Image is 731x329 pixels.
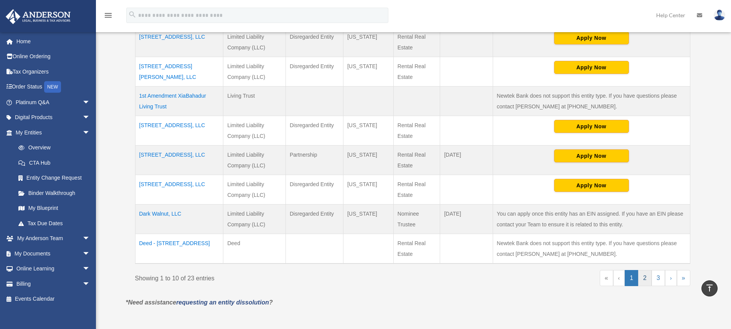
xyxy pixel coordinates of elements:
[554,61,629,74] button: Apply Now
[135,87,223,116] td: 1st Amendment XiaBahadur Living Trust
[677,270,690,286] a: Last
[554,149,629,162] button: Apply Now
[83,110,98,126] span: arrow_drop_down
[5,246,102,261] a: My Documentsarrow_drop_down
[638,270,652,286] a: 2
[11,140,94,155] a: Overview
[223,87,285,116] td: Living Trust
[11,216,98,231] a: Tax Due Dates
[135,28,223,57] td: [STREET_ADDRESS], LLC
[554,31,629,44] button: Apply Now
[285,28,343,57] td: Disregarded Entity
[600,270,613,286] a: First
[393,205,440,234] td: Nominee Trustee
[135,146,223,175] td: [STREET_ADDRESS], LLC
[285,116,343,146] td: Disregarded Entity
[5,79,102,95] a: Order StatusNEW
[83,95,98,110] span: arrow_drop_down
[223,146,285,175] td: Limited Liability Company (LLC)
[135,175,223,205] td: [STREET_ADDRESS], LLC
[5,49,102,64] a: Online Ordering
[714,10,725,21] img: User Pic
[554,120,629,133] button: Apply Now
[393,234,440,264] td: Rental Real Estate
[705,283,714,293] i: vertical_align_top
[176,299,269,306] a: requesting an entity dissolution
[343,175,393,205] td: [US_STATE]
[223,57,285,87] td: Limited Liability Company (LLC)
[3,9,73,24] img: Anderson Advisors Platinum Portal
[493,87,690,116] td: Newtek Bank does not support this entity type. If you have questions please contact [PERSON_NAME]...
[83,231,98,247] span: arrow_drop_down
[285,175,343,205] td: Disregarded Entity
[393,175,440,205] td: Rental Real Estate
[393,28,440,57] td: Rental Real Estate
[285,146,343,175] td: Partnership
[5,64,102,79] a: Tax Organizers
[554,179,629,192] button: Apply Now
[285,57,343,87] td: Disregarded Entity
[83,261,98,277] span: arrow_drop_down
[11,185,98,201] a: Binder Walkthrough
[5,231,102,246] a: My Anderson Teamarrow_drop_down
[285,205,343,234] td: Disregarded Entity
[440,146,493,175] td: [DATE]
[625,270,638,286] a: 1
[223,116,285,146] td: Limited Liability Company (LLC)
[135,116,223,146] td: [STREET_ADDRESS], LLC
[83,246,98,262] span: arrow_drop_down
[393,57,440,87] td: Rental Real Estate
[5,125,98,140] a: My Entitiesarrow_drop_down
[104,13,113,20] a: menu
[440,205,493,234] td: [DATE]
[223,234,285,264] td: Deed
[11,201,98,216] a: My Blueprint
[665,270,677,286] a: Next
[104,11,113,20] i: menu
[493,234,690,264] td: Newtek Bank does not support this entity type. If you have questions please contact [PERSON_NAME]...
[493,205,690,234] td: You can apply once this entity has an EIN assigned. If you have an EIN please contact your Team t...
[343,116,393,146] td: [US_STATE]
[126,299,273,306] em: *Need assistance ?
[343,28,393,57] td: [US_STATE]
[223,175,285,205] td: Limited Liability Company (LLC)
[393,116,440,146] td: Rental Real Estate
[652,270,665,286] a: 3
[343,205,393,234] td: [US_STATE]
[83,276,98,292] span: arrow_drop_down
[11,155,98,170] a: CTA Hub
[135,57,223,87] td: [STREET_ADDRESS][PERSON_NAME], LLC
[223,205,285,234] td: Limited Liability Company (LLC)
[83,125,98,141] span: arrow_drop_down
[44,81,61,93] div: NEW
[223,28,285,57] td: Limited Liability Company (LLC)
[5,291,102,307] a: Events Calendar
[393,146,440,175] td: Rental Real Estate
[5,95,102,110] a: Platinum Q&Aarrow_drop_down
[128,10,137,19] i: search
[135,205,223,234] td: Dark Walnut, LLC
[343,57,393,87] td: [US_STATE]
[343,146,393,175] td: [US_STATE]
[5,34,102,49] a: Home
[135,270,407,284] div: Showing 1 to 10 of 23 entries
[5,110,102,125] a: Digital Productsarrow_drop_down
[5,276,102,291] a: Billingarrow_drop_down
[701,280,718,296] a: vertical_align_top
[5,261,102,277] a: Online Learningarrow_drop_down
[11,170,98,186] a: Entity Change Request
[613,270,625,286] a: Previous
[135,234,223,264] td: Deed - [STREET_ADDRESS]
